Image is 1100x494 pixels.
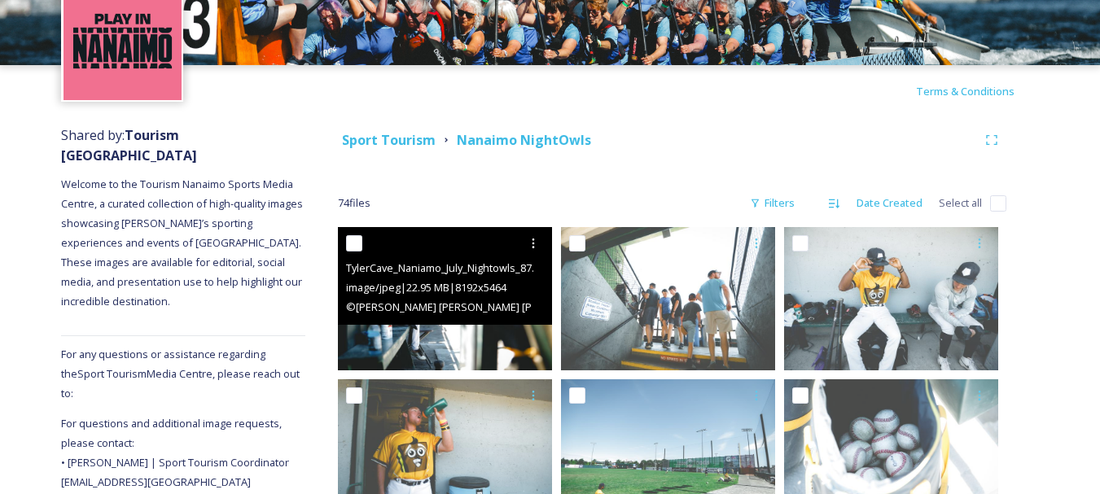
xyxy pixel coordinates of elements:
[61,126,197,164] strong: Tourism [GEOGRAPHIC_DATA]
[561,227,775,369] img: TylerCave_Naniamo_July_Nightowls_1.jpg
[61,126,197,164] span: Shared by:
[916,81,1039,101] a: Terms & Conditions
[457,131,591,149] strong: Nanaimo NightOwls
[61,347,300,400] span: For any questions or assistance regarding the Sport Tourism Media Centre, please reach out to:
[742,187,803,219] div: Filters
[346,280,506,295] span: image/jpeg | 22.95 MB | 8192 x 5464
[338,195,370,211] span: 74 file s
[61,177,305,308] span: Welcome to the Tourism Nanaimo Sports Media Centre, a curated collection of high-quality images s...
[346,260,549,275] span: TylerCave_Naniamo_July_Nightowls_87.jpg
[848,187,931,219] div: Date Created
[784,227,998,369] img: TylerCave_Naniamo_July_Nightowls_5.jpg
[346,299,686,314] span: © [PERSON_NAME] [PERSON_NAME] [PERSON_NAME] [PERSON_NAME]
[342,131,436,149] strong: Sport Tourism
[916,84,1015,98] span: Terms & Conditions
[939,195,982,211] span: Select all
